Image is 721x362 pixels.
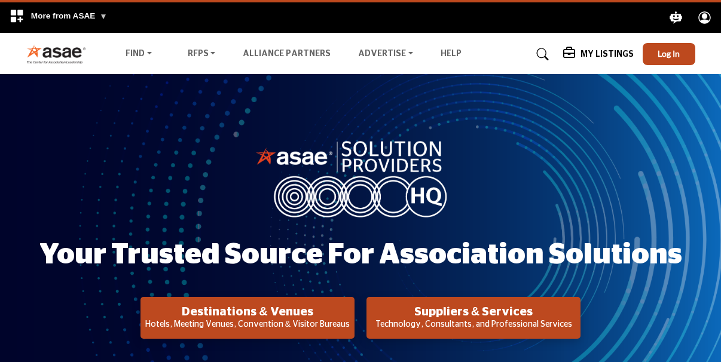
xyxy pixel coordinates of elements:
[117,46,160,63] a: Find
[144,319,351,331] p: Hotels, Meeting Venues, Convention & Visitor Bureaus
[243,50,331,58] a: Alliance Partners
[370,305,577,319] h2: Suppliers & Services
[144,305,351,319] h2: Destinations & Venues
[2,2,115,33] div: More from ASAE
[31,11,108,20] span: More from ASAE
[370,319,577,331] p: Technology, Consultants, and Professional Services
[581,49,634,60] h5: My Listings
[39,237,682,274] h1: Your Trusted Source for Association Solutions
[140,297,355,339] button: Destinations & Venues Hotels, Meeting Venues, Convention & Visitor Bureaus
[441,50,462,58] a: Help
[525,45,557,64] a: Search
[26,44,93,64] img: Site Logo
[643,43,695,65] button: Log In
[366,297,581,339] button: Suppliers & Services Technology, Consultants, and Professional Services
[563,47,634,62] div: My Listings
[658,48,680,59] span: Log In
[256,138,465,217] img: image
[179,46,224,63] a: RFPs
[350,46,421,63] a: Advertise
